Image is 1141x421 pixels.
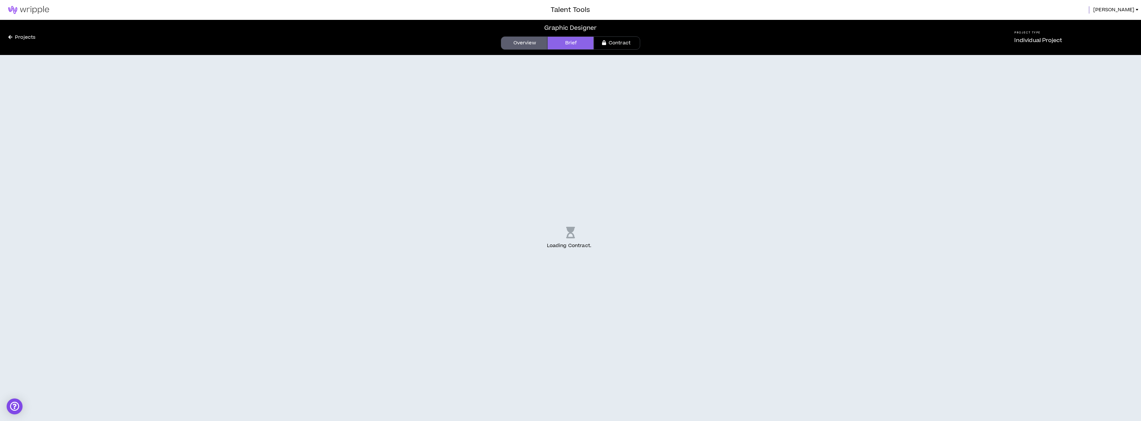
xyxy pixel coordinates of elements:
[1014,36,1062,44] p: Individual Project
[7,398,23,414] div: Open Intercom Messenger
[547,36,594,50] a: Brief
[547,242,594,249] p: Loading Contract .
[594,36,640,50] a: Contract
[501,36,547,50] a: Overview
[1093,6,1134,14] span: [PERSON_NAME]
[1014,30,1062,35] h5: Project Type
[544,24,597,32] div: Graphic Designer
[551,5,590,15] h3: Talent Tools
